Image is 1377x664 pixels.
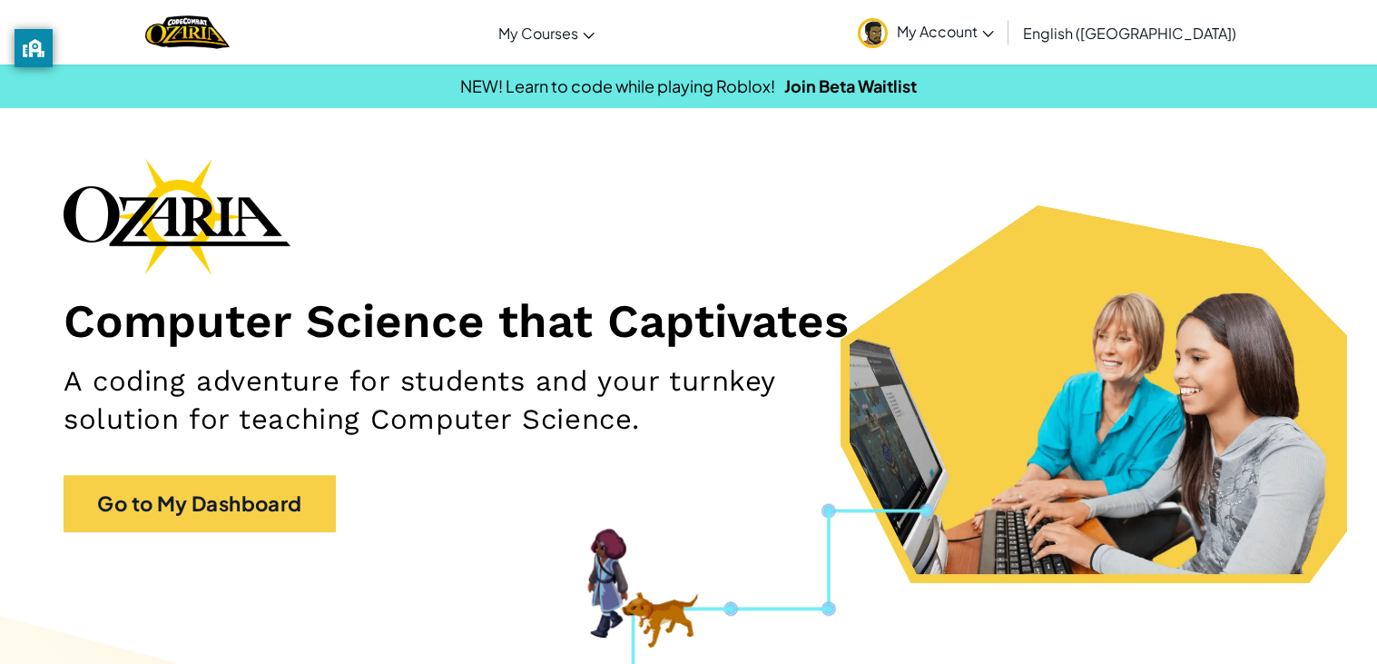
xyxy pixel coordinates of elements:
img: avatar [858,18,888,48]
span: English ([GEOGRAPHIC_DATA]) [1023,24,1236,43]
span: My Courses [498,24,578,43]
span: NEW! Learn to code while playing Roblox! [460,75,775,96]
img: Home [145,14,230,51]
a: Go to My Dashboard [64,475,336,532]
a: My Courses [489,8,604,57]
img: Ozaria branding logo [64,158,290,274]
a: Ozaria by CodeCombat logo [145,14,230,51]
button: privacy banner [15,29,53,67]
h2: A coding adventure for students and your turnkey solution for teaching Computer Science. [64,362,901,439]
span: My Account [897,22,994,41]
h1: Computer Science that Captivates [64,292,1313,349]
a: My Account [849,4,1003,61]
a: English ([GEOGRAPHIC_DATA]) [1014,8,1245,57]
a: Join Beta Waitlist [784,75,917,96]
